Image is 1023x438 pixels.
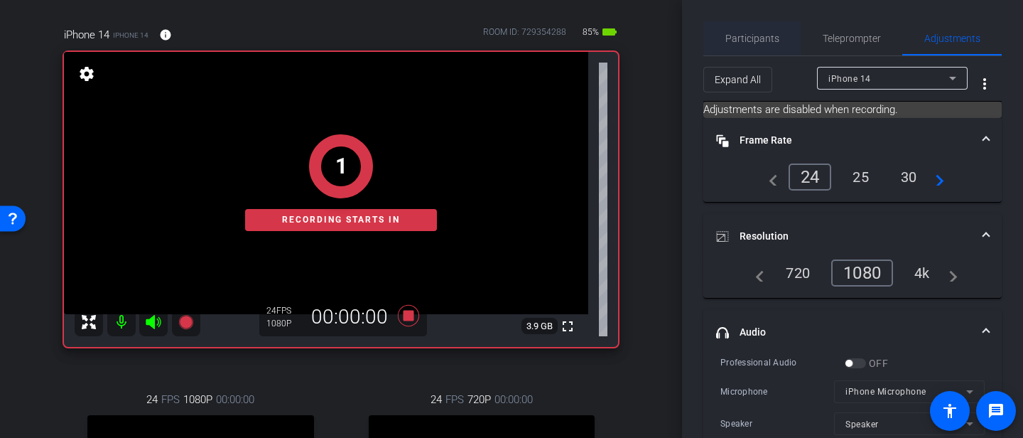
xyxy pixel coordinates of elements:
[747,265,764,282] mat-icon: navigate_before
[941,265,958,282] mat-icon: navigate_next
[703,118,1002,164] mat-expansion-panel-header: Frame Rate
[927,169,944,186] mat-icon: navigate_next
[716,229,972,244] mat-panel-title: Resolution
[987,402,1005,420] mat-icon: message
[335,150,347,182] div: 1
[828,74,871,84] span: iPhone 14
[445,392,464,407] span: FPS
[725,33,779,43] span: Participants
[720,417,834,431] div: Speaker
[715,66,761,93] span: Expand All
[703,310,1002,356] mat-expansion-panel-header: Audio
[183,392,212,407] span: 1080P
[703,164,1002,202] div: Frame Rate
[703,214,1002,260] mat-expansion-panel-header: Resolution
[703,260,1002,298] div: Resolution
[467,392,491,407] span: 720P
[761,169,778,186] mat-icon: navigate_before
[720,385,834,399] div: Microphone
[866,356,888,370] label: OFF
[431,392,442,407] span: 24
[703,67,772,92] button: Expand All
[716,133,972,148] mat-panel-title: Frame Rate
[941,402,958,420] mat-icon: accessibility
[216,392,254,407] span: 00:00:00
[703,102,1002,118] mat-card: Adjustments are disabled when recording.
[720,356,845,370] div: Professional Audio
[924,33,980,43] span: Adjustments
[976,75,993,92] mat-icon: more_vert
[716,325,972,340] mat-panel-title: Audio
[823,33,881,43] span: Teleprompter
[161,392,180,407] span: FPS
[146,392,158,407] span: 24
[494,392,533,407] span: 00:00:00
[968,67,1002,101] button: More Options for Adjustments Panel
[245,209,437,231] div: Recording starts in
